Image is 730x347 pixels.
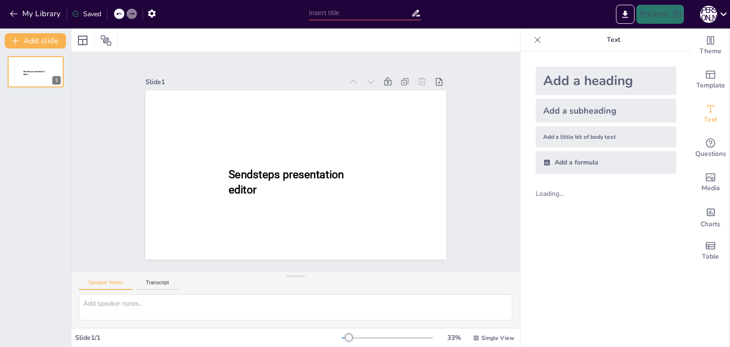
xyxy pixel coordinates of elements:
span: Table [702,251,719,262]
span: Position [100,35,112,46]
div: Slide 1 [145,77,344,87]
div: Saved [72,10,101,19]
button: Transcript [136,280,179,290]
span: Theme [700,46,721,57]
div: Я [PERSON_NAME] [700,6,717,23]
button: Present [636,5,684,24]
div: Add ready made slides [692,63,730,97]
div: 1 [52,76,61,85]
span: Single View [481,334,514,342]
div: Loading... [536,189,580,198]
button: Add slide [5,33,66,48]
div: Add a heading [536,67,676,95]
div: Slide 1 / 1 [75,333,342,342]
div: Layout [75,33,90,48]
div: Add a little bit of body text [536,126,676,147]
p: Text [545,29,682,51]
div: Add charts and graphs [692,200,730,234]
button: Speaker Notes [79,280,133,290]
div: Add a subheading [536,99,676,123]
div: Add text boxes [692,97,730,131]
div: Change the overall theme [692,29,730,63]
span: Text [704,115,717,125]
span: Questions [695,149,726,159]
input: Insert title [309,6,411,20]
span: Charts [701,219,720,230]
button: Я [PERSON_NAME] [700,5,717,24]
div: Get real-time input from your audience [692,131,730,165]
span: Template [696,80,725,91]
div: 33 % [442,333,465,342]
div: Sendsteps presentation editor1 [8,56,64,87]
div: Add a formula [536,151,676,174]
button: My Library [7,6,65,21]
span: Sendsteps presentation editor [23,70,45,76]
div: Add images, graphics, shapes or video [692,165,730,200]
div: Add a table [692,234,730,268]
span: Sendsteps presentation editor [228,168,344,196]
button: Export to PowerPoint [616,5,634,24]
span: Media [701,183,720,193]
